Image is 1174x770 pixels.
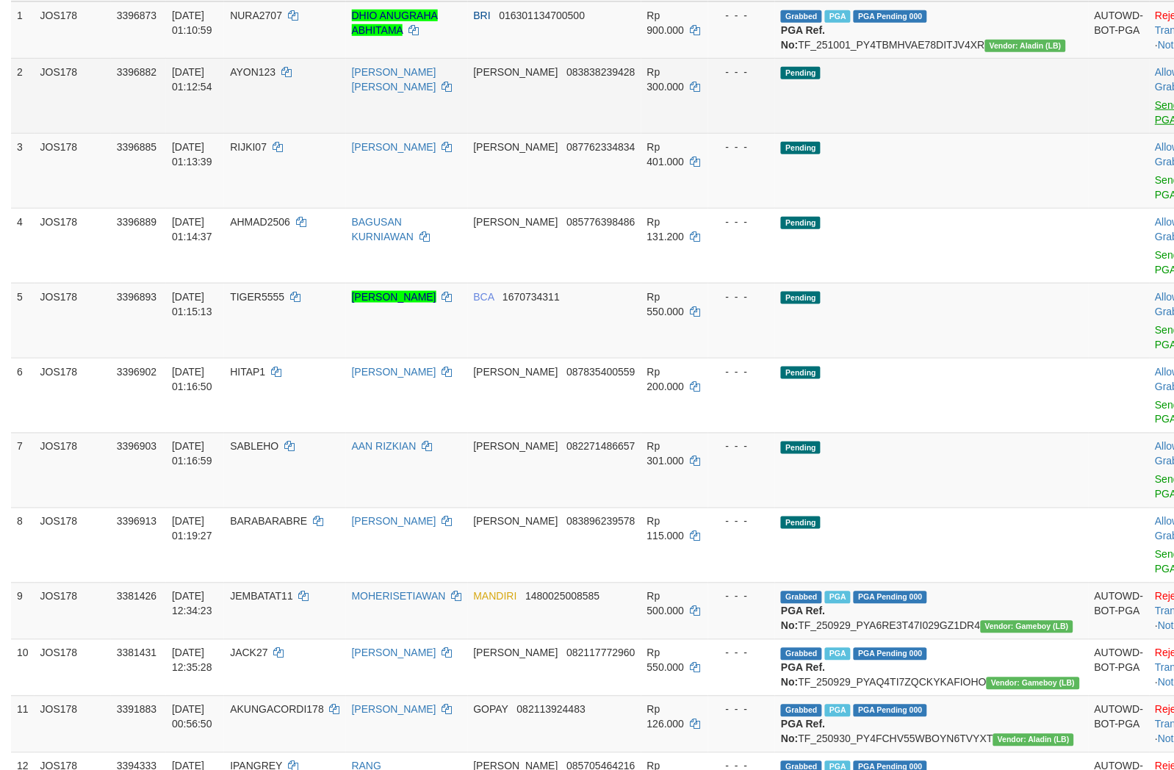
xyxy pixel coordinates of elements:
span: Pending [781,292,821,304]
td: 8 [11,508,35,583]
a: [PERSON_NAME] [352,141,436,153]
span: Marked by baodewi [825,705,851,717]
span: [DATE] 01:12:54 [172,66,212,93]
td: JOS178 [35,58,111,133]
span: Marked by baohafiz [825,591,851,604]
span: [DATE] 12:35:28 [172,647,212,674]
td: JOS178 [35,208,111,283]
span: Copy 087762334834 to clipboard [566,141,635,153]
span: NURA2707 [230,10,282,21]
span: PGA Pending [854,591,927,604]
td: JOS178 [35,358,111,433]
span: JACK27 [230,647,267,659]
td: JOS178 [35,283,111,358]
span: [PERSON_NAME] [474,516,558,528]
span: Marked by baohafiz [825,648,851,661]
span: AHMAD2506 [230,216,290,228]
span: Copy 1670734311 to clipboard [503,291,560,303]
span: Rp 500.000 [647,591,685,617]
td: JOS178 [35,1,111,59]
td: TF_250929_PYAQ4TI7ZQCKYKAFIOHO [775,639,1089,696]
span: Pending [781,517,821,529]
span: Vendor URL: https://dashboard.q2checkout.com/secure [987,677,1079,690]
td: AUTOWD-BOT-PGA [1089,583,1150,639]
span: [DATE] 01:16:50 [172,366,212,392]
span: Copy 082117772960 to clipboard [566,647,635,659]
div: - - - [714,439,770,454]
div: - - - [714,8,770,23]
a: [PERSON_NAME] [352,704,436,716]
span: RIJKI07 [230,141,267,153]
b: PGA Ref. No: [781,662,825,688]
td: JOS178 [35,433,111,508]
span: Grabbed [781,591,822,604]
span: [PERSON_NAME] [474,216,558,228]
td: 10 [11,639,35,696]
span: 3396882 [117,66,157,78]
span: 3396873 [117,10,157,21]
span: Grabbed [781,648,822,661]
div: - - - [714,646,770,661]
span: PGA Pending [854,648,927,661]
span: PGA Pending [854,10,927,23]
span: Vendor URL: https://dashboard.q2checkout.com/secure [981,621,1073,633]
span: Copy 083838239428 to clipboard [566,66,635,78]
span: Copy 085776398486 to clipboard [566,216,635,228]
span: [PERSON_NAME] [474,647,558,659]
span: Rp 301.000 [647,441,685,467]
span: 3396889 [117,216,157,228]
span: Vendor URL: https://dashboard.q2checkout.com/secure [993,734,1074,746]
span: Pending [781,367,821,379]
td: TF_250929_PYA6RE3T47I029GZ1DR4 [775,583,1089,639]
span: BCA [474,291,494,303]
span: [DATE] 01:10:59 [172,10,212,36]
span: [PERSON_NAME] [474,141,558,153]
td: AUTOWD-BOT-PGA [1089,1,1150,59]
td: JOS178 [35,583,111,639]
a: [PERSON_NAME] [352,366,436,378]
b: PGA Ref. No: [781,719,825,745]
span: SABLEHO [230,441,278,453]
span: Grabbed [781,10,822,23]
span: Copy 1480025008585 to clipboard [525,591,599,602]
td: JOS178 [35,133,111,208]
span: [DATE] 00:56:50 [172,704,212,730]
span: Rp 900.000 [647,10,685,36]
span: 3396903 [117,441,157,453]
a: BAGUSAN KURNIAWAN [352,216,414,242]
span: HITAP1 [230,366,265,378]
span: Marked by baodewi [825,10,851,23]
td: TF_250930_PY4FCHV55WBOYN6TVYXT [775,696,1089,752]
td: 4 [11,208,35,283]
span: Copy 082113924483 to clipboard [517,704,586,716]
span: TIGER5555 [230,291,284,303]
span: Rp 401.000 [647,141,685,168]
span: Pending [781,142,821,154]
td: 2 [11,58,35,133]
a: DHIO ANUGRAHA ABHITAMA [352,10,438,36]
span: Pending [781,217,821,229]
span: Copy 083896239578 to clipboard [566,516,635,528]
span: 3396893 [117,291,157,303]
span: Rp 200.000 [647,366,685,392]
span: [PERSON_NAME] [474,441,558,453]
span: Copy 087835400559 to clipboard [566,366,635,378]
a: [PERSON_NAME] [352,647,436,659]
div: - - - [714,364,770,379]
td: JOS178 [35,508,111,583]
span: 3396913 [117,516,157,528]
div: - - - [714,140,770,154]
div: - - - [714,65,770,79]
b: PGA Ref. No: [781,605,825,632]
span: AKUNGACORDI178 [230,704,324,716]
td: JOS178 [35,696,111,752]
div: - - - [714,589,770,604]
a: AAN RIZKIAN [352,441,417,453]
td: 1 [11,1,35,59]
td: AUTOWD-BOT-PGA [1089,639,1150,696]
span: [DATE] 12:34:23 [172,591,212,617]
span: Rp 550.000 [647,647,685,674]
span: Rp 126.000 [647,704,685,730]
span: PGA Pending [854,705,927,717]
span: Pending [781,67,821,79]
